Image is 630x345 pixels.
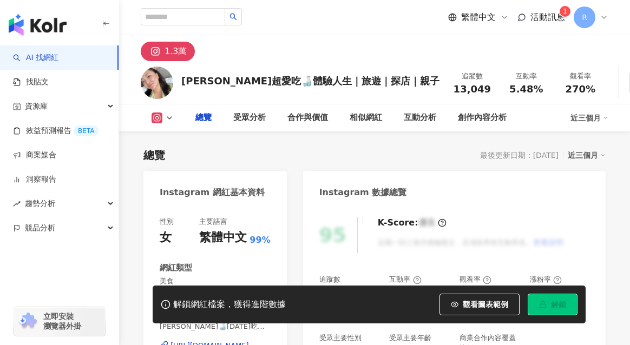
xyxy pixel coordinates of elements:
span: 美食 [160,276,271,286]
div: 最後更新日期：[DATE] [480,151,559,160]
span: 5.48% [509,84,543,95]
div: 總覽 [143,148,165,163]
div: Instagram 數據總覽 [319,187,407,198]
div: 1.3萬 [165,44,187,59]
div: 追蹤數 [451,71,493,82]
span: search [229,13,237,21]
div: 繁體中文 [199,229,247,246]
div: 相似網紅 [350,111,382,124]
div: 近三個月 [570,109,608,127]
button: 1.3萬 [141,42,195,61]
a: chrome extension立即安裝 瀏覽器外掛 [14,307,105,336]
a: 商案媒合 [13,150,56,161]
div: 追蹤數 [319,275,340,284]
span: 立即安裝 瀏覽器外掛 [43,311,81,331]
div: 網紅類型 [160,262,192,274]
span: R [582,11,587,23]
span: [PERSON_NAME]🍶[DATE]吃什麼 | mi_di_bi [160,322,271,331]
span: 競品分析 [25,216,55,240]
div: 受眾主要年齡 [389,333,431,343]
img: chrome extension [17,313,38,330]
div: 漲粉率 [530,275,562,284]
div: 性別 [160,217,174,227]
div: Instagram 網紅基本資料 [160,187,265,198]
span: 趨勢分析 [25,191,55,216]
div: [PERSON_NAME]超愛吃🍶體驗人生｜旅遊｜探店｜親子 [181,74,439,88]
div: 互動率 [506,71,547,82]
div: 近三個月 [568,148,606,162]
div: 互動分析 [404,111,436,124]
div: 合作與價值 [287,111,328,124]
span: 資源庫 [25,94,48,118]
span: 1 [563,8,567,15]
div: K-Score : [378,217,447,229]
div: 女 [160,229,172,246]
sup: 1 [560,6,570,17]
div: 觀看率 [460,275,491,284]
span: 13,049 [454,83,491,95]
img: logo [9,14,67,36]
div: 主要語言 [199,217,227,227]
span: rise [13,200,21,208]
span: 觀看圖表範例 [463,300,508,309]
div: 受眾主要性別 [319,333,362,343]
div: 觀看率 [560,71,601,82]
span: 繁體中文 [461,11,496,23]
a: searchAI 找網紅 [13,52,58,63]
div: 互動率 [389,275,421,284]
span: 活動訊息 [530,12,565,22]
button: 解鎖 [528,294,577,315]
img: KOL Avatar [141,67,173,99]
span: 99% [250,234,270,246]
a: 洞察報告 [13,174,56,185]
span: 270% [566,84,596,95]
div: 解鎖網紅檔案，獲得進階數據 [173,299,286,310]
div: 受眾分析 [233,111,266,124]
div: 總覽 [195,111,212,124]
a: 效益預測報告BETA [13,125,99,136]
a: 找貼文 [13,77,49,88]
button: 觀看圖表範例 [439,294,520,315]
div: 創作內容分析 [458,111,507,124]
